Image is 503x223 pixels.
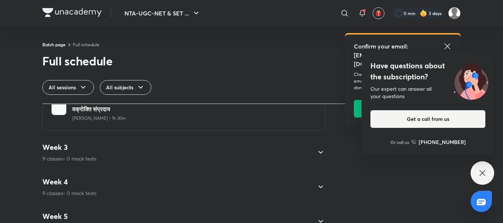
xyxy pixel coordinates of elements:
img: Diksha Mishra [448,7,461,19]
a: Aug2HINDIवक्रोक्ति संप्रदाय[PERSON_NAME] • 1h 30m [42,87,325,131]
p: 9 classes • 0 mock tests [42,190,96,197]
a: [PHONE_NUMBER] [411,138,466,146]
button: Get a call from us [370,110,485,128]
h4: 2 [52,105,66,113]
a: Company Logo [42,8,102,19]
div: Week 49 classes• 0 mock tests [36,177,325,197]
button: NTA-UGC-NET & SET ... [120,6,205,21]
h5: [EMAIL_ADDRESS][DOMAIN_NAME] [354,51,452,68]
p: [PERSON_NAME] • 1h 30m [72,115,126,122]
img: ttu_illustration_new.svg [448,60,494,100]
h4: Week 4 [42,177,96,187]
h6: [PHONE_NUMBER] [419,138,466,146]
a: Batch page [42,42,66,47]
p: 9 classes • 0 mock tests [42,155,96,162]
button: avatar [373,7,384,19]
div: Full schedule [42,54,113,68]
span: All subjects [106,84,133,91]
h4: Week 5 [42,212,96,221]
h4: Week 3 [42,143,96,152]
h4: Have questions about the subscription? [370,60,485,82]
img: Company Logo [42,8,102,17]
img: streak [420,10,427,17]
p: Or call us [390,139,409,145]
button: Continue [354,100,399,118]
span: All sessions [49,84,76,91]
h3: वक्रोक्ति संप्रदाय [72,105,316,114]
div: Week 39 classes• 0 mock tests [36,143,325,162]
a: Full schedule [73,42,99,47]
p: Check your inbox for Unacademy’s confirmation email. A current email address helps ensure you don... [354,71,452,91]
div: Our expert can answer all your questions [370,85,485,100]
img: avatar [375,10,382,17]
h5: Confirm your email: [354,42,452,51]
